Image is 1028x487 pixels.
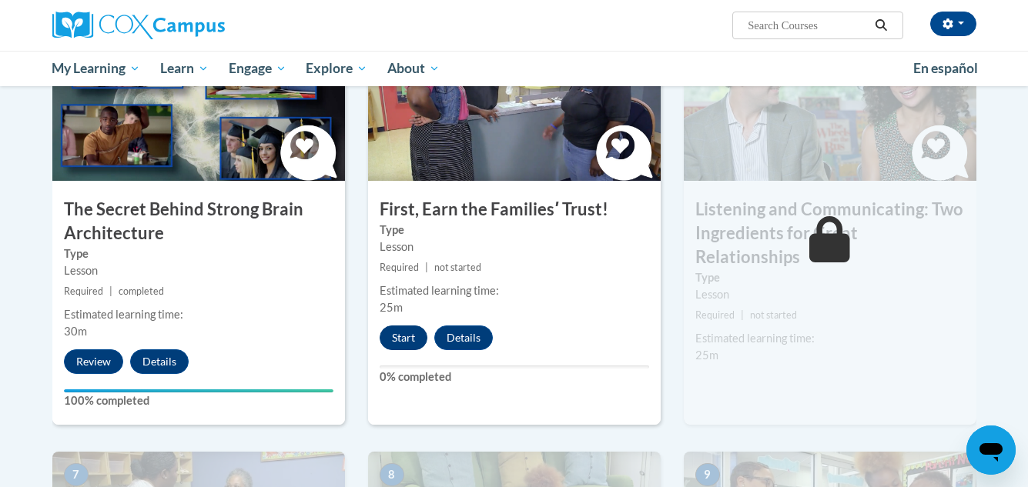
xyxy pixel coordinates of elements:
span: Required [380,262,419,273]
button: Start [380,325,427,350]
label: Type [64,245,333,262]
span: | [741,309,744,321]
span: 7 [64,463,89,486]
label: Type [695,269,965,286]
div: Lesson [64,262,333,279]
span: En español [913,60,978,76]
span: completed [119,285,164,297]
button: Search [869,16,892,35]
span: Engage [229,59,286,78]
h3: Listening and Communicating: Two Ingredients for Great Relationships [684,198,976,269]
div: Estimated learning time: [64,306,333,323]
iframe: Button to launch messaging window [966,425,1016,475]
span: 8 [380,463,404,486]
label: Type [380,222,649,238]
input: Search Courses [746,16,869,35]
a: En español [903,52,988,85]
a: About [377,51,450,86]
div: Estimated learning time: [380,282,649,299]
span: | [109,285,112,297]
span: not started [434,262,481,273]
span: 25m [695,349,718,362]
button: Details [130,349,189,374]
button: Details [434,325,493,350]
img: Course Image [52,27,345,181]
button: Review [64,349,123,374]
span: Explore [306,59,367,78]
span: About [387,59,440,78]
a: My Learning [42,51,151,86]
div: Lesson [380,238,649,255]
span: 9 [695,463,720,486]
span: not started [750,309,797,321]
img: Cox Campus [52,12,225,39]
img: Course Image [368,27,661,181]
label: 100% completed [64,392,333,409]
button: Account Settings [930,12,976,36]
div: Main menu [29,51,1000,86]
span: Required [64,285,103,297]
div: Lesson [695,286,965,303]
h3: The Secret Behind Strong Brain Architecture [52,198,345,245]
span: | [425,262,428,273]
img: Course Image [684,27,976,181]
div: Estimated learning time: [695,330,965,347]
a: Learn [150,51,219,86]
div: Your progress [64,389,333,392]
span: 25m [380,301,403,314]
a: Cox Campus [52,12,345,39]
a: Engage [219,51,296,86]
a: Explore [296,51,377,86]
h3: First, Earn the Familiesʹ Trust! [368,198,661,222]
span: My Learning [52,59,140,78]
span: Required [695,309,735,321]
label: 0% completed [380,369,649,385]
span: 30m [64,325,87,338]
span: Learn [160,59,209,78]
